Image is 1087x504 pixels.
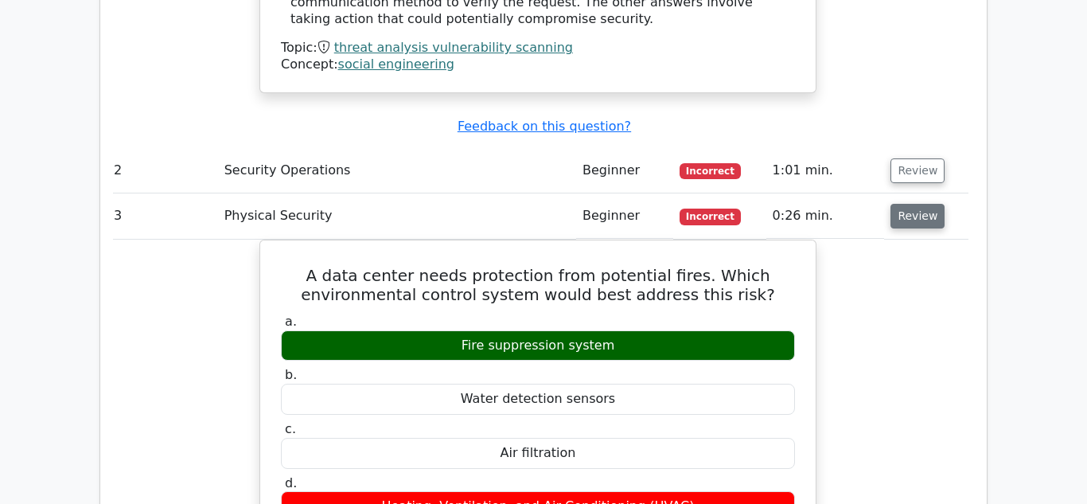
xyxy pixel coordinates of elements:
[218,193,576,239] td: Physical Security
[281,57,795,73] div: Concept:
[338,57,454,72] a: social engineering
[279,266,797,304] h5: A data center needs protection from potential fires. Which environmental control system would bes...
[576,148,673,193] td: Beginner
[107,148,218,193] td: 2
[281,330,795,361] div: Fire suppression system
[285,367,297,382] span: b.
[281,40,795,57] div: Topic:
[218,148,576,193] td: Security Operations
[680,163,741,179] span: Incorrect
[680,209,741,225] span: Incorrect
[576,193,673,239] td: Beginner
[766,193,885,239] td: 0:26 min.
[890,158,945,183] button: Review
[285,475,297,490] span: d.
[107,193,218,239] td: 3
[285,421,296,436] span: c.
[285,314,297,329] span: a.
[458,119,631,134] a: Feedback on this question?
[281,384,795,415] div: Water detection sensors
[334,40,573,55] a: threat analysis vulnerability scanning
[890,204,945,229] button: Review
[281,438,795,469] div: Air filtration
[766,148,885,193] td: 1:01 min.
